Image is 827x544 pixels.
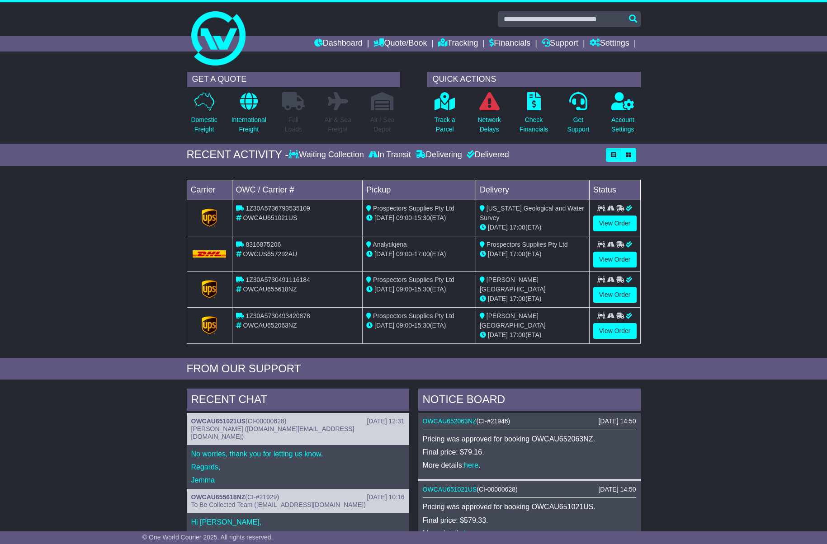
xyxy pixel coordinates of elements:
[479,486,515,493] span: CI-00000628
[202,209,217,227] img: GetCarrierServiceLogo
[423,486,477,493] a: OWCAU651021US
[598,486,636,493] div: [DATE] 14:50
[510,331,525,338] span: 17:00
[423,516,636,525] p: Final price: $579.33.
[480,276,546,293] span: [PERSON_NAME][GEOGRAPHIC_DATA]
[246,241,281,248] span: 8316875206
[423,435,636,443] p: Pricing was approved for booking OWCAU652063NZ.
[480,312,546,329] span: [PERSON_NAME][GEOGRAPHIC_DATA]
[191,463,405,471] p: Regards,
[366,150,413,160] div: In Transit
[396,286,412,293] span: 09:00
[191,425,354,440] span: [PERSON_NAME] ([DOMAIN_NAME][EMAIL_ADDRESS][DOMAIN_NAME])
[366,285,472,294] div: - (ETA)
[370,115,395,134] p: Air / Sea Depot
[423,461,636,469] p: More details: .
[190,92,217,139] a: DomesticFreight
[480,223,586,232] div: (ETA)
[414,214,430,221] span: 15:30
[464,150,509,160] div: Delivered
[366,249,472,259] div: - (ETA)
[488,331,508,338] span: [DATE]
[374,322,394,329] span: [DATE]
[191,518,405,526] p: Hi [PERSON_NAME],
[325,115,351,134] p: Air & Sea Freight
[414,286,430,293] span: 15:30
[187,72,400,87] div: GET A QUOTE
[480,330,586,340] div: (ETA)
[288,150,366,160] div: Waiting Collection
[438,36,478,52] a: Tracking
[373,241,407,248] span: Analytikjena
[191,115,217,134] p: Domestic Freight
[373,312,454,319] span: Prospectors Supplies Pty Ltd
[423,448,636,456] p: Final price: $79.16.
[477,92,501,139] a: NetworkDelays
[367,493,404,501] div: [DATE] 10:16
[373,205,454,212] span: Prospectors Supplies Pty Ltd
[590,36,629,52] a: Settings
[247,493,277,501] span: CI-#21929
[593,216,637,231] a: View Order
[423,486,636,493] div: ( )
[589,180,640,200] td: Status
[232,180,363,200] td: OWC / Carrier #
[396,250,412,258] span: 09:00
[413,150,464,160] div: Delivering
[374,214,394,221] span: [DATE]
[282,115,305,134] p: Full Loads
[246,205,310,212] span: 1Z30A5736793535109
[567,115,589,134] p: Get Support
[367,417,404,425] div: [DATE] 12:31
[611,115,634,134] p: Account Settings
[434,92,456,139] a: Track aParcel
[202,280,217,298] img: GetCarrierServiceLogo
[567,92,590,139] a: GetSupport
[202,316,217,334] img: GetCarrierServiceLogo
[593,252,637,267] a: View Order
[480,249,586,259] div: (ETA)
[246,312,310,319] span: 1Z30A5730493420878
[423,417,477,425] a: OWCAU652063NZ
[396,214,412,221] span: 09:00
[363,180,476,200] td: Pickup
[314,36,363,52] a: Dashboard
[520,115,548,134] p: Check Financials
[191,476,405,484] p: Jemma
[423,417,636,425] div: ( )
[187,148,289,161] div: RECENT ACTIVITY -
[611,92,635,139] a: AccountSettings
[246,276,310,283] span: 1Z30A5730491116184
[366,213,472,223] div: - (ETA)
[464,530,478,537] a: here
[476,180,589,200] td: Delivery
[191,417,246,425] a: OWCAU651021US
[598,417,636,425] div: [DATE] 14:50
[366,321,472,330] div: - (ETA)
[477,115,501,134] p: Network Delays
[510,250,525,258] span: 17:00
[464,461,478,469] a: here
[487,241,568,248] span: Prospectors Supplies Pty Ltd
[142,534,273,541] span: © One World Courier 2025. All rights reserved.
[191,450,405,458] p: No worries, thank you for letting us know.
[374,286,394,293] span: [DATE]
[414,250,430,258] span: 17:00
[542,36,578,52] a: Support
[478,417,508,425] span: CI-#21946
[243,250,297,258] span: OWCUS657292AU
[187,389,409,413] div: RECENT CHAT
[423,529,636,538] p: More details: .
[488,250,508,258] span: [DATE]
[519,92,548,139] a: CheckFinancials
[191,493,246,501] a: OWCAU655618NZ
[243,322,297,329] span: OWCAU652063NZ
[480,205,584,221] span: [US_STATE] Geological and Water Survey
[423,502,636,511] p: Pricing was approved for booking OWCAU651021US.
[232,115,266,134] p: International Freight
[373,36,427,52] a: Quote/Book
[427,72,641,87] div: QUICK ACTIONS
[593,323,637,339] a: View Order
[480,294,586,304] div: (ETA)
[243,214,297,221] span: OWCAU651021US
